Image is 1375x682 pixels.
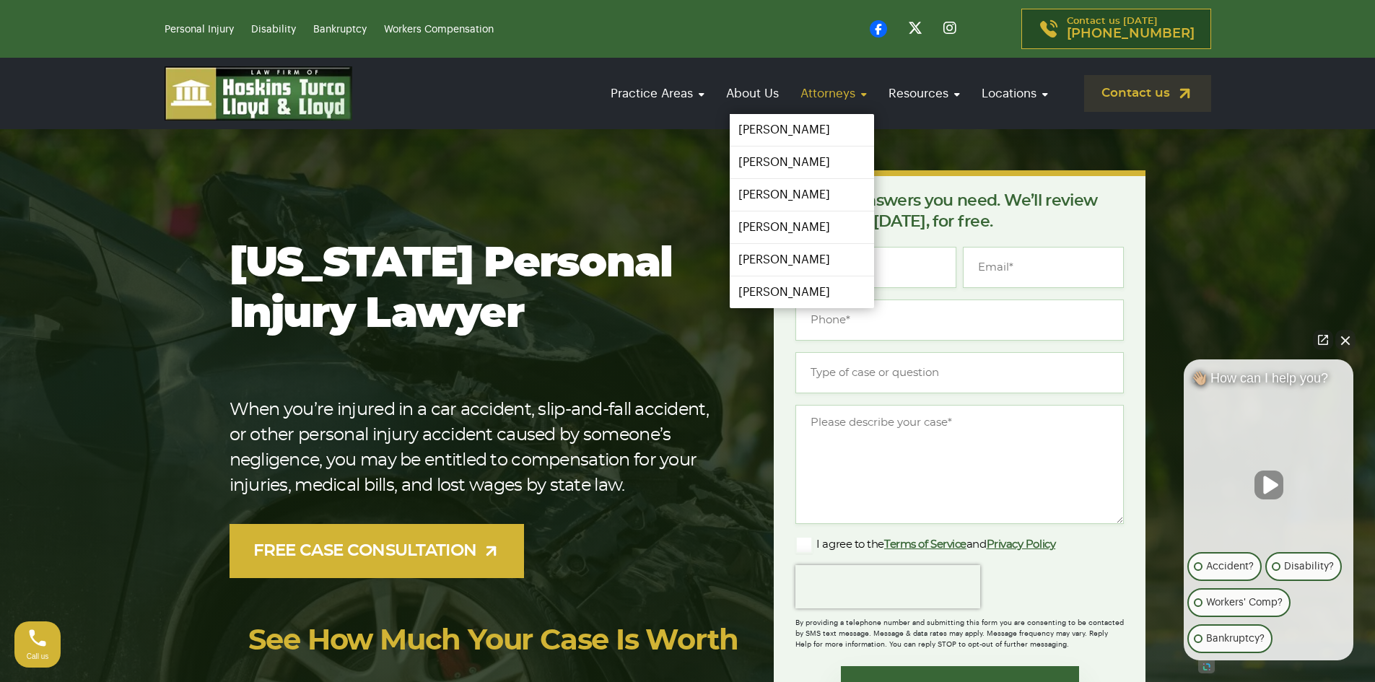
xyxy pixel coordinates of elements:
a: Personal Injury [165,25,234,35]
a: [PERSON_NAME] [730,147,874,178]
a: Open intaker chat [1198,660,1215,673]
a: [PERSON_NAME] [730,179,874,211]
a: Attorneys [793,73,874,114]
a: Disability [251,25,296,35]
p: Accident? [1206,558,1254,575]
span: [PHONE_NUMBER] [1067,27,1195,41]
p: Workers' Comp? [1206,594,1283,611]
a: About Us [719,73,786,114]
img: arrow-up-right-light.svg [482,542,500,560]
button: Close Intaker Chat Widget [1335,330,1356,350]
a: Open direct chat [1313,330,1333,350]
span: Call us [27,652,49,660]
a: [PERSON_NAME] [730,211,874,243]
input: Email* [963,247,1124,288]
button: Unmute video [1254,471,1283,499]
a: Resources [881,73,967,114]
a: Privacy Policy [987,539,1056,550]
input: Full Name [795,247,956,288]
p: Contact us [DATE] [1067,17,1195,41]
a: Workers Compensation [384,25,494,35]
div: By providing a telephone number and submitting this form you are consenting to be contacted by SM... [795,608,1124,650]
p: Get the answers you need. We’ll review your case [DATE], for free. [795,191,1124,232]
input: Phone* [795,300,1124,341]
h1: [US_STATE] Personal Injury Lawyer [230,239,728,340]
a: Locations [974,73,1055,114]
p: When you’re injured in a car accident, slip-and-fall accident, or other personal injury accident ... [230,398,728,499]
a: Contact us [DATE][PHONE_NUMBER] [1021,9,1211,49]
input: Type of case or question [795,352,1124,393]
a: Bankruptcy [313,25,367,35]
a: Practice Areas [603,73,712,114]
img: logo [165,66,352,121]
a: FREE CASE CONSULTATION [230,524,525,578]
label: I agree to the and [795,536,1055,554]
p: Disability? [1284,558,1334,575]
a: Terms of Service [884,539,966,550]
p: Bankruptcy? [1206,630,1265,647]
a: [PERSON_NAME] [730,276,874,308]
a: [PERSON_NAME] [730,114,874,146]
div: 👋🏼 How can I help you? [1184,370,1353,393]
iframe: reCAPTCHA [795,565,980,608]
a: Contact us [1084,75,1211,112]
a: See How Much Your Case Is Worth [248,626,738,655]
a: [PERSON_NAME] [730,244,874,276]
